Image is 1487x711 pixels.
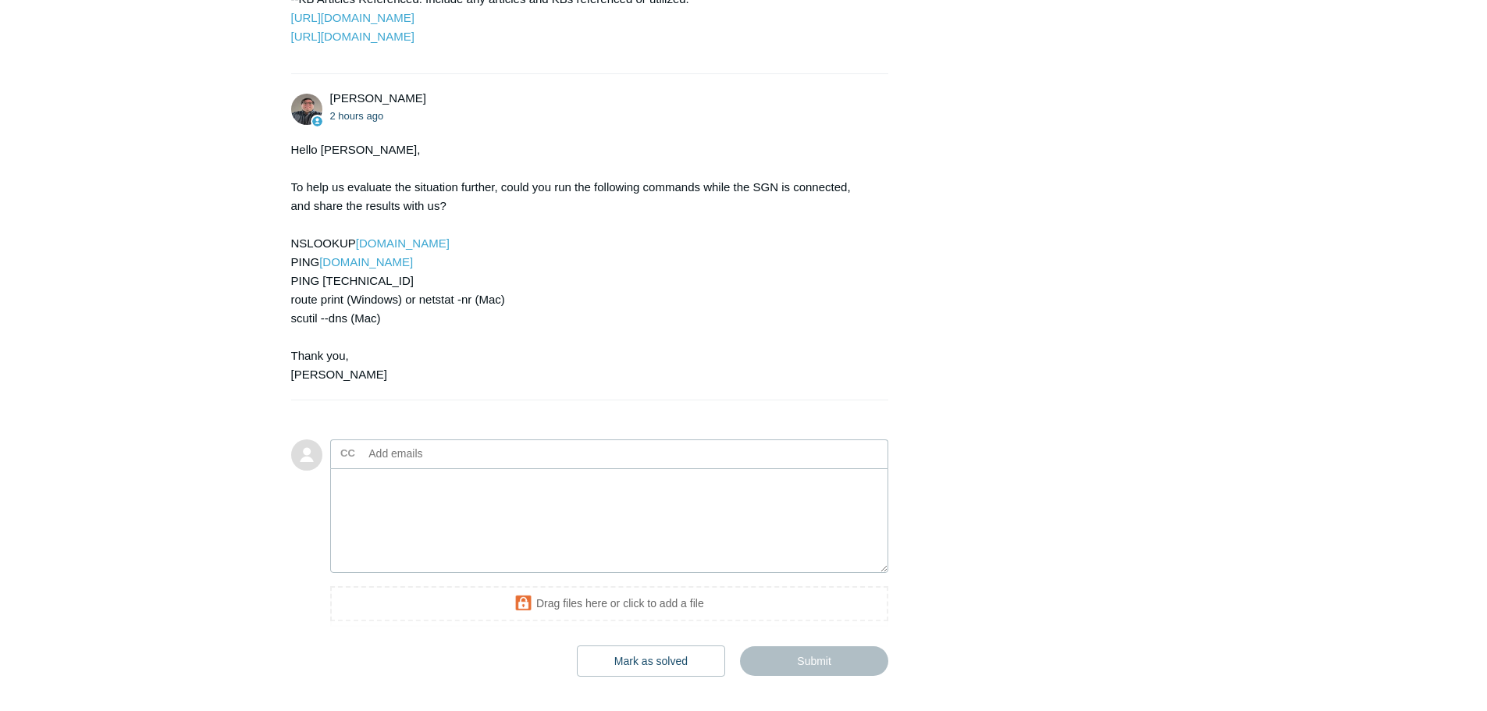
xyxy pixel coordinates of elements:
input: Submit [740,646,888,676]
button: Mark as solved [577,645,725,677]
input: Add emails [363,442,531,465]
label: CC [340,442,355,465]
time: 09/02/2025, 15:55 [330,110,384,122]
span: Matt Robinson [330,91,426,105]
a: [URL][DOMAIN_NAME] [291,30,414,43]
a: [DOMAIN_NAME] [319,255,413,268]
textarea: Add your reply [330,468,889,574]
a: [URL][DOMAIN_NAME] [291,11,414,24]
a: [DOMAIN_NAME] [356,236,450,250]
div: Hello [PERSON_NAME], To help us evaluate the situation further, could you run the following comma... [291,140,873,384]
